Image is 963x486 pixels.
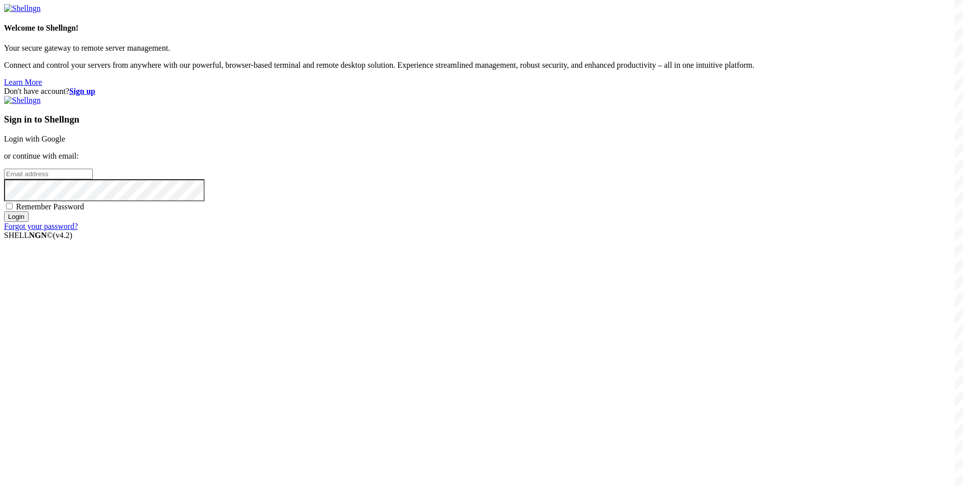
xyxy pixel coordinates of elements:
div: Don't have account? [4,87,959,96]
input: Login [4,211,29,222]
b: NGN [29,231,47,239]
p: Connect and control your servers from anywhere with our powerful, browser-based terminal and remo... [4,61,959,70]
h3: Sign in to Shellngn [4,114,959,125]
a: Learn More [4,78,42,86]
h4: Welcome to Shellngn! [4,24,959,33]
a: Sign up [69,87,95,95]
img: Shellngn [4,4,41,13]
span: 4.2.0 [53,231,73,239]
p: Your secure gateway to remote server management. [4,44,959,53]
input: Remember Password [6,203,13,209]
a: Forgot your password? [4,222,78,230]
a: Login with Google [4,135,65,143]
span: Remember Password [16,202,84,211]
span: SHELL © [4,231,72,239]
input: Email address [4,169,93,179]
p: or continue with email: [4,152,959,161]
img: Shellngn [4,96,41,105]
